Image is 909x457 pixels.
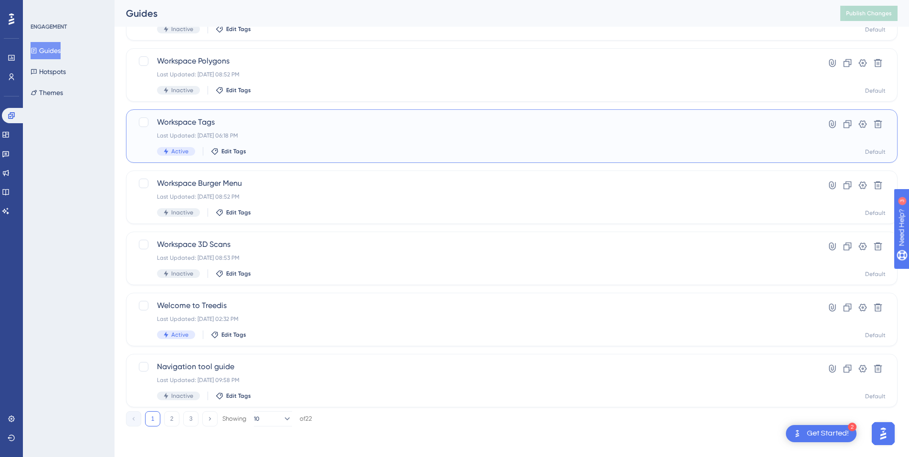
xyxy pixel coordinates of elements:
[254,415,260,423] span: 10
[300,414,312,423] div: of 22
[157,132,790,139] div: Last Updated: [DATE] 06:18 PM
[216,86,251,94] button: Edit Tags
[31,42,61,59] button: Guides
[216,270,251,277] button: Edit Tags
[848,423,857,431] div: 2
[865,331,886,339] div: Default
[171,331,188,339] span: Active
[171,25,193,33] span: Inactive
[157,361,790,372] span: Navigation tool guide
[31,63,66,80] button: Hotspots
[222,414,246,423] div: Showing
[183,411,199,426] button: 3
[869,419,898,448] iframe: UserGuiding AI Assistant Launcher
[226,86,251,94] span: Edit Tags
[171,392,193,400] span: Inactive
[171,148,188,155] span: Active
[221,331,246,339] span: Edit Tags
[157,254,790,262] div: Last Updated: [DATE] 08:53 PM
[157,117,790,128] span: Workspace Tags
[216,209,251,216] button: Edit Tags
[157,239,790,250] span: Workspace 3D Scans
[792,428,803,439] img: launcher-image-alternative-text
[216,392,251,400] button: Edit Tags
[786,425,857,442] div: Open Get Started! checklist, remaining modules: 2
[22,2,60,14] span: Need Help?
[840,6,898,21] button: Publish Changes
[157,376,790,384] div: Last Updated: [DATE] 09:58 PM
[221,148,246,155] span: Edit Tags
[157,315,790,323] div: Last Updated: [DATE] 02:32 PM
[157,193,790,201] div: Last Updated: [DATE] 08:52 PM
[226,209,251,216] span: Edit Tags
[865,270,886,278] div: Default
[157,55,790,67] span: Workspace Polygons
[145,411,160,426] button: 1
[164,411,179,426] button: 2
[211,148,246,155] button: Edit Tags
[807,428,849,439] div: Get Started!
[171,270,193,277] span: Inactive
[211,331,246,339] button: Edit Tags
[865,87,886,95] div: Default
[865,209,886,217] div: Default
[157,178,790,189] span: Workspace Burger Menu
[865,148,886,156] div: Default
[254,411,292,426] button: 10
[226,25,251,33] span: Edit Tags
[216,25,251,33] button: Edit Tags
[157,71,790,78] div: Last Updated: [DATE] 08:52 PM
[171,209,193,216] span: Inactive
[865,26,886,33] div: Default
[226,270,251,277] span: Edit Tags
[157,300,790,311] span: Welcome to Treedis
[126,7,816,20] div: Guides
[846,10,892,17] span: Publish Changes
[66,5,69,12] div: 3
[226,392,251,400] span: Edit Tags
[865,393,886,400] div: Default
[31,23,67,31] div: ENGAGEMENT
[171,86,193,94] span: Inactive
[31,84,63,101] button: Themes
